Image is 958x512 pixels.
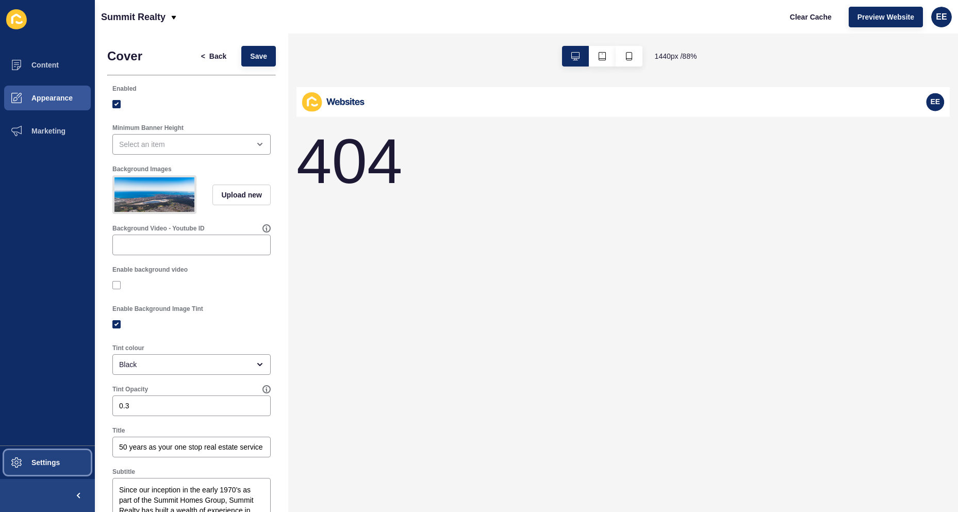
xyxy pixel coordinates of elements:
[112,124,184,132] label: Minimum Banner Height
[201,51,205,61] span: <
[212,185,271,205] button: Upload new
[112,344,144,352] label: Tint colour
[790,12,832,22] span: Clear Cache
[221,190,262,200] span: Upload new
[781,7,840,27] button: Clear Cache
[112,426,125,435] label: Title
[112,165,172,173] label: Background Images
[112,305,203,313] label: Enable Background Image Tint
[112,85,137,93] label: Enabled
[112,266,188,274] label: Enable background video
[857,12,914,22] span: Preview Website
[114,177,194,212] img: 2c4a798a8c3aa38c84ba3b35e84c03c7.jpg
[192,46,236,67] button: <Back
[107,49,142,63] h1: Cover
[241,46,276,67] button: Save
[209,51,226,61] span: Back
[112,134,271,155] div: open menu
[296,87,950,506] iframe: To enrich screen reader interactions, please activate Accessibility in Grammarly extension settings
[112,468,135,476] label: Subtitle
[112,354,271,375] div: open menu
[720,12,731,22] span: EE
[112,385,148,393] label: Tint Opacity
[936,12,947,22] span: EE
[655,51,697,61] span: 1440 px / 88 %
[112,224,205,233] label: Background Video - Youtube ID
[101,4,166,30] p: Summit Realty
[250,51,267,61] span: Save
[849,7,923,27] button: Preview Website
